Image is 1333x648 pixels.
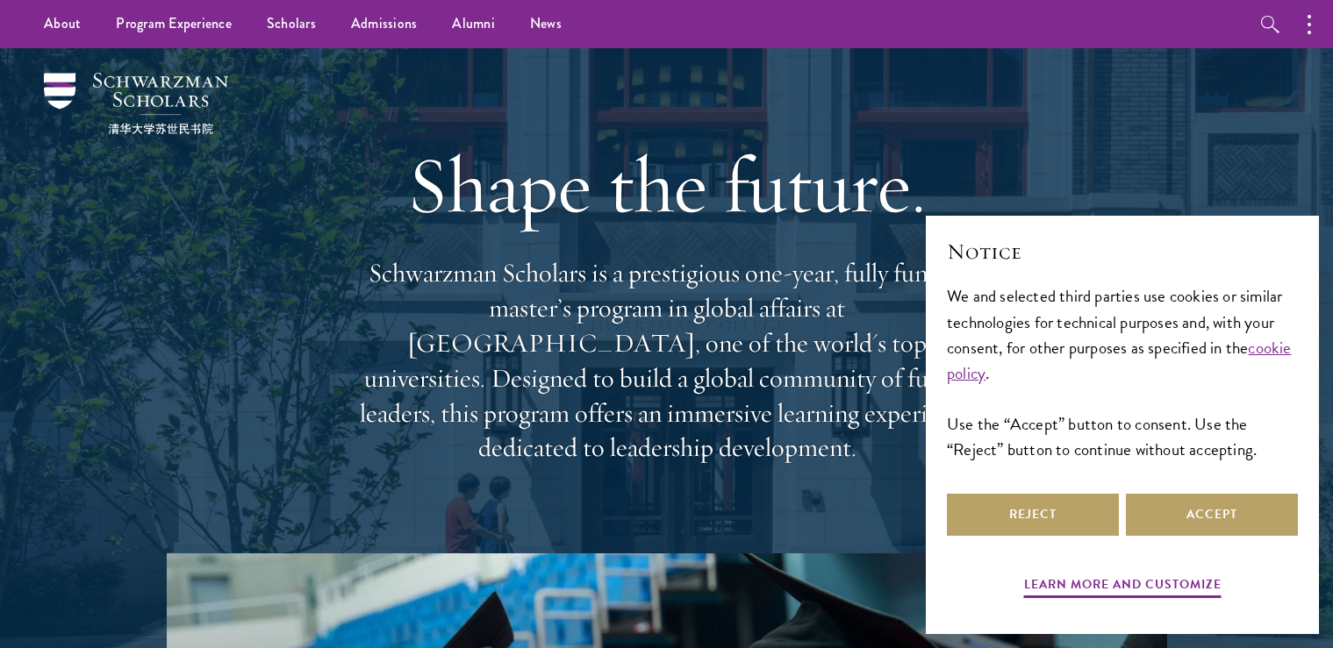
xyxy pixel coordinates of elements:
[947,283,1298,461] div: We and selected third parties use cookies or similar technologies for technical purposes and, wit...
[351,256,983,466] p: Schwarzman Scholars is a prestigious one-year, fully funded master’s program in global affairs at...
[947,237,1298,267] h2: Notice
[947,335,1292,386] a: cookie policy
[44,73,228,134] img: Schwarzman Scholars
[947,494,1119,536] button: Reject
[351,136,983,234] h1: Shape the future.
[1024,573,1222,601] button: Learn more and customize
[1126,494,1298,536] button: Accept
